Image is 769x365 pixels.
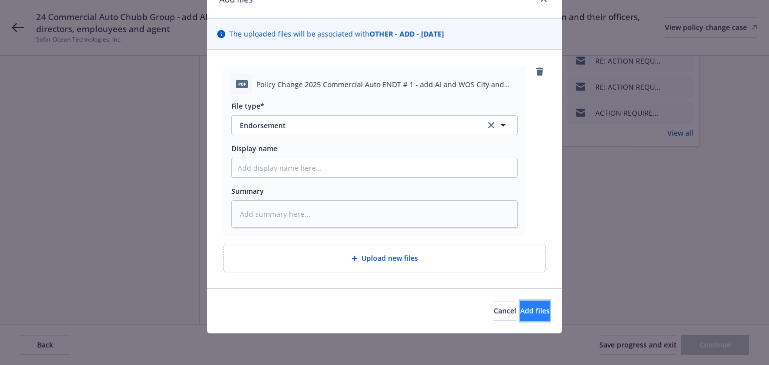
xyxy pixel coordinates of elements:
[236,80,248,88] span: pdf
[223,244,546,272] div: Upload new files
[494,306,516,315] span: Cancel
[231,115,518,135] button: Endorsementclear selection
[520,301,550,321] button: Add files
[231,101,264,111] span: File type*
[534,66,546,78] a: remove
[494,301,516,321] button: Cancel
[231,144,277,153] span: Display name
[231,186,264,196] span: Summary
[485,119,497,131] a: clear selection
[369,29,444,39] strong: OTHER - ADD - [DATE]
[361,253,418,263] span: Upload new files
[232,158,517,177] input: Add display name here...
[240,120,472,131] span: Endorsement
[256,79,518,90] span: Policy Change 2025 Commercial Auto ENDT # 1 - add AI and WOS City and county of [GEOGRAPHIC_DATA]...
[229,29,444,39] span: The uploaded files will be associated with
[520,306,550,315] span: Add files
